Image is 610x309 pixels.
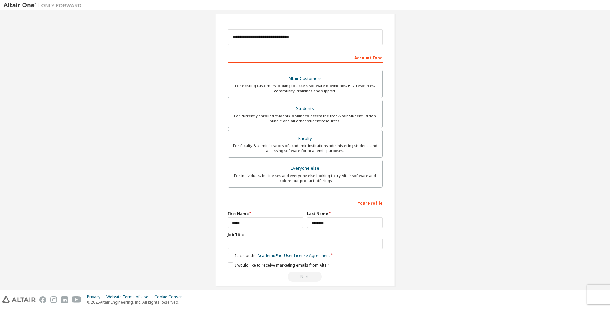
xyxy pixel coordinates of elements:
label: I would like to receive marketing emails from Altair [228,262,329,268]
div: Your Profile [228,197,383,208]
div: Altair Customers [232,74,378,83]
div: For faculty & administrators of academic institutions administering students and accessing softwa... [232,143,378,153]
div: Website Terms of Use [106,294,154,300]
img: altair_logo.svg [2,296,36,303]
p: © 2025 Altair Engineering, Inc. All Rights Reserved. [87,300,188,305]
img: linkedin.svg [61,296,68,303]
div: Faculty [232,134,378,143]
div: Read and acccept EULA to continue [228,272,383,282]
label: First Name [228,211,303,216]
div: Students [232,104,378,113]
img: facebook.svg [39,296,46,303]
div: For currently enrolled students looking to access the free Altair Student Edition bundle and all ... [232,113,378,124]
a: Academic End-User License Agreement [258,253,330,258]
div: Privacy [87,294,106,300]
div: Cookie Consent [154,294,188,300]
img: Altair One [3,2,85,8]
div: For existing customers looking to access software downloads, HPC resources, community, trainings ... [232,83,378,94]
div: Everyone else [232,164,378,173]
div: Account Type [228,52,383,63]
label: Last Name [307,211,383,216]
div: For individuals, businesses and everyone else looking to try Altair software and explore our prod... [232,173,378,183]
img: instagram.svg [50,296,57,303]
img: youtube.svg [72,296,81,303]
label: Job Title [228,232,383,237]
label: I accept the [228,253,330,258]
